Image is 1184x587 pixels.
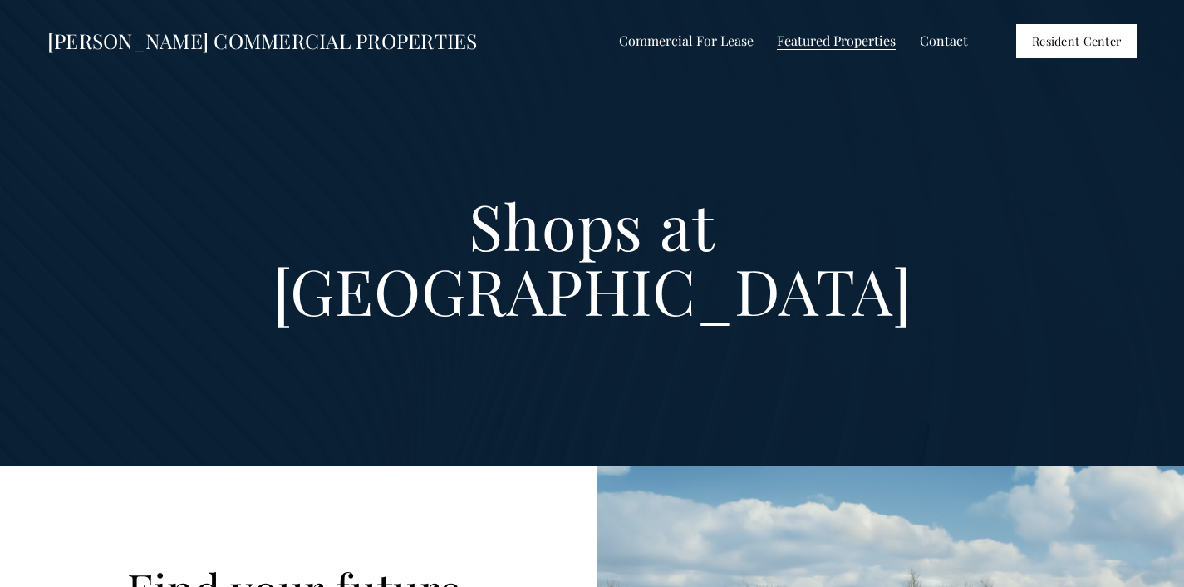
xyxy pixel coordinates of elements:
h1: Shops at [GEOGRAPHIC_DATA] [184,193,1000,323]
a: [PERSON_NAME] COMMERCIAL PROPERTIES [47,27,478,54]
a: Resident Center [1016,24,1137,58]
a: folder dropdown [777,29,896,53]
a: folder dropdown [619,29,754,53]
span: Featured Properties [777,30,896,52]
span: Commercial For Lease [619,30,754,52]
a: Contact [920,29,968,53]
